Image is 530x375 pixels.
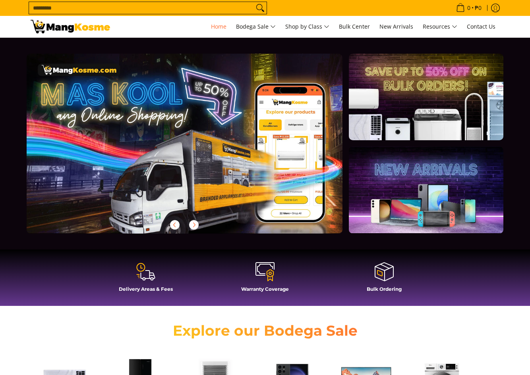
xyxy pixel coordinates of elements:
[285,22,329,32] span: Shop by Class
[474,5,483,11] span: ₱0
[467,23,495,30] span: Contact Us
[166,216,184,234] button: Previous
[281,16,333,37] a: Shop by Class
[335,16,374,37] a: Bulk Center
[423,22,457,32] span: Resources
[27,54,368,246] a: More
[329,261,440,298] a: Bulk Ordering
[236,22,276,32] span: Bodega Sale
[254,2,267,14] button: Search
[31,20,110,33] img: Mang Kosme: Your Home Appliances Warehouse Sale Partner!
[207,16,230,37] a: Home
[209,286,321,292] h4: Warranty Coverage
[329,286,440,292] h4: Bulk Ordering
[339,23,370,30] span: Bulk Center
[454,4,484,12] span: •
[375,16,417,37] a: New Arrivals
[90,261,201,298] a: Delivery Areas & Fees
[118,16,499,37] nav: Main Menu
[211,23,226,30] span: Home
[379,23,413,30] span: New Arrivals
[466,5,472,11] span: 0
[185,216,203,234] button: Next
[463,16,499,37] a: Contact Us
[419,16,461,37] a: Resources
[150,322,380,340] h2: Explore our Bodega Sale
[232,16,280,37] a: Bodega Sale
[209,261,321,298] a: Warranty Coverage
[90,286,201,292] h4: Delivery Areas & Fees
